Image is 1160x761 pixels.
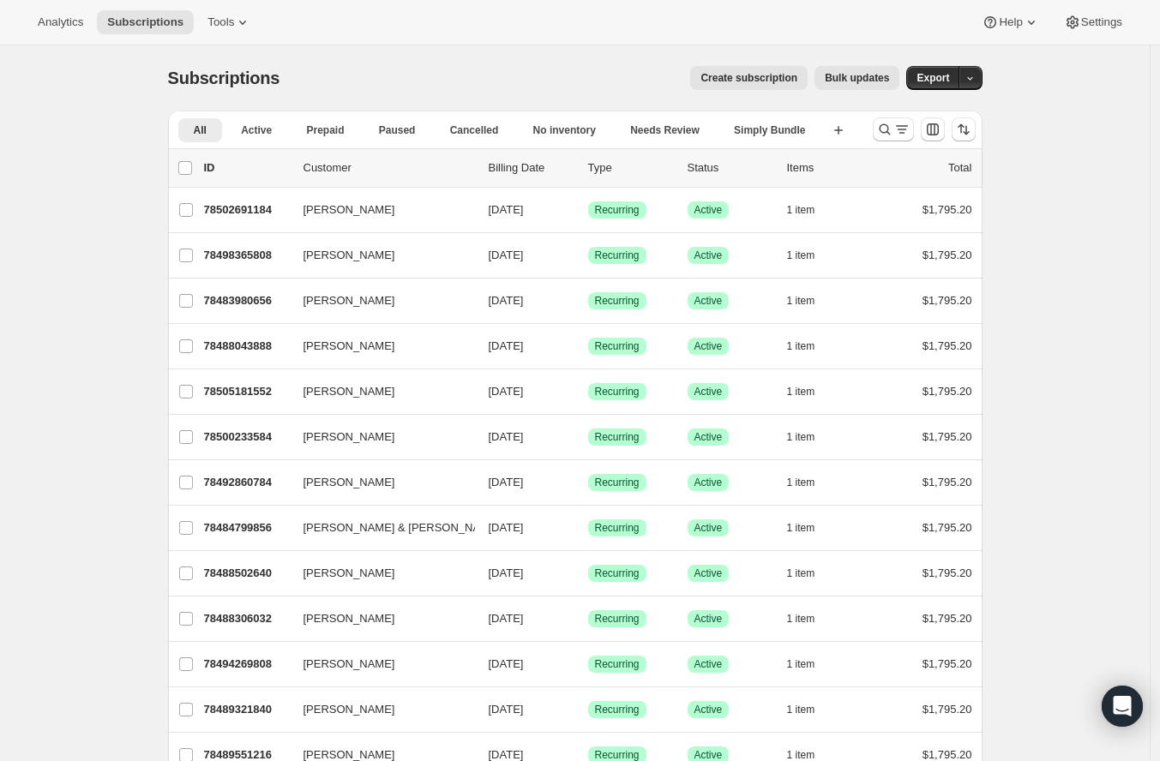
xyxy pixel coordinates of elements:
[304,292,395,309] span: [PERSON_NAME]
[293,378,465,405] button: [PERSON_NAME]
[97,10,194,34] button: Subscriptions
[734,123,805,137] span: Simply Bundle
[787,430,815,444] span: 1 item
[304,159,475,177] p: Customer
[204,159,290,177] p: ID
[204,334,972,358] div: 78488043888[PERSON_NAME][DATE]SuccessRecurringSuccessActive1 item$1,795.20
[923,657,972,670] span: $1,795.20
[204,470,972,494] div: 78492860784[PERSON_NAME][DATE]SuccessRecurringSuccessActive1 item$1,795.20
[204,425,972,449] div: 78500233584[PERSON_NAME][DATE]SuccessRecurringSuccessActive1 item$1,795.20
[379,123,416,137] span: Paused
[204,565,290,582] p: 78488502640
[595,385,640,398] span: Recurring
[204,198,972,222] div: 78502691184[PERSON_NAME][DATE]SuccessRecurringSuccessActive1 item$1,795.20
[489,249,524,261] span: [DATE]
[178,146,268,164] button: More views
[1081,15,1122,29] span: Settings
[923,385,972,398] span: $1,795.20
[688,159,773,177] p: Status
[293,605,465,632] button: [PERSON_NAME]
[304,701,395,718] span: [PERSON_NAME]
[489,339,524,352] span: [DATE]
[204,292,290,309] p: 78483980656
[204,383,290,400] p: 78505181552
[694,612,723,626] span: Active
[923,612,972,625] span: $1,795.20
[489,566,524,579] span: [DATE]
[694,703,723,716] span: Active
[630,123,700,137] span: Needs Review
[873,117,914,141] button: Search and filter results
[489,703,524,716] span: [DATE]
[595,476,640,489] span: Recurring
[304,201,395,219] span: [PERSON_NAME]
[306,123,344,137] span: Prepaid
[923,703,972,716] span: $1,795.20
[489,385,524,398] span: [DATE]
[304,247,395,264] span: [PERSON_NAME]
[489,521,524,534] span: [DATE]
[204,338,290,355] p: 78488043888
[694,657,723,671] span: Active
[595,249,640,262] span: Recurring
[694,566,723,580] span: Active
[595,430,640,444] span: Recurring
[293,514,465,542] button: [PERSON_NAME] & [PERSON_NAME]
[293,650,465,678] button: [PERSON_NAME]
[825,118,852,142] button: Create new view
[787,607,834,631] button: 1 item
[595,566,640,580] span: Recurring
[694,521,723,535] span: Active
[923,249,972,261] span: $1,795.20
[787,203,815,217] span: 1 item
[304,474,395,491] span: [PERSON_NAME]
[694,294,723,308] span: Active
[595,294,640,308] span: Recurring
[787,294,815,308] span: 1 item
[923,203,972,216] span: $1,795.20
[787,249,815,262] span: 1 item
[533,123,596,137] span: No inventory
[489,159,574,177] p: Billing Date
[204,698,972,722] div: 78489321840[PERSON_NAME][DATE]SuccessRecurringSuccessActive1 item$1,795.20
[917,71,949,85] span: Export
[489,748,524,761] span: [DATE]
[489,476,524,488] span: [DATE]
[293,333,465,360] button: [PERSON_NAME]
[204,652,972,676] div: 78494269808[PERSON_NAME][DATE]SuccessRecurringSuccessActive1 item$1,795.20
[814,66,899,90] button: Bulk updates
[700,71,797,85] span: Create subscription
[194,123,207,137] span: All
[304,338,395,355] span: [PERSON_NAME]
[489,294,524,307] span: [DATE]
[204,610,290,627] p: 78488306032
[293,423,465,451] button: [PERSON_NAME]
[952,117,976,141] button: Sort the results
[787,657,815,671] span: 1 item
[489,430,524,443] span: [DATE]
[906,66,959,90] button: Export
[787,243,834,267] button: 1 item
[293,196,465,224] button: [PERSON_NAME]
[825,71,889,85] span: Bulk updates
[595,703,640,716] span: Recurring
[923,476,972,488] span: $1,795.20
[948,159,971,177] p: Total
[1054,10,1133,34] button: Settings
[787,516,834,540] button: 1 item
[694,203,723,217] span: Active
[787,566,815,580] span: 1 item
[204,561,972,585] div: 78488502640[PERSON_NAME][DATE]SuccessRecurringSuccessActive1 item$1,795.20
[197,10,261,34] button: Tools
[168,69,280,87] span: Subscriptions
[293,287,465,315] button: [PERSON_NAME]
[304,428,395,446] span: [PERSON_NAME]
[595,657,640,671] span: Recurring
[787,385,815,398] span: 1 item
[204,656,290,673] p: 78494269808
[923,566,972,579] span: $1,795.20
[304,519,501,536] span: [PERSON_NAME] & [PERSON_NAME]
[694,476,723,489] span: Active
[489,612,524,625] span: [DATE]
[694,385,723,398] span: Active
